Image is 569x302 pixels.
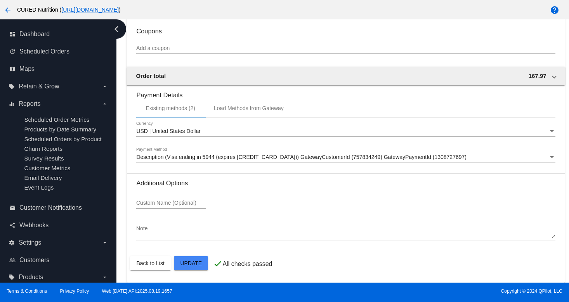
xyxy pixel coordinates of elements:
mat-icon: help [550,5,559,15]
i: arrow_drop_down [102,240,108,246]
span: Products [19,274,43,281]
i: arrow_drop_down [102,101,108,107]
i: update [9,48,16,55]
i: map [9,66,16,72]
i: dashboard [9,31,16,37]
span: Reports [19,100,40,107]
span: Retain & Grow [19,83,59,90]
h3: Additional Options [136,179,555,187]
span: Dashboard [19,31,50,38]
span: Webhooks [19,222,49,229]
a: dashboard Dashboard [9,28,108,40]
i: local_offer [9,274,15,280]
a: email Customer Notifications [9,202,108,214]
span: CURED Nutrition ( ) [17,7,121,13]
a: Terms & Conditions [7,288,47,294]
a: share Webhooks [9,219,108,231]
mat-icon: arrow_back [3,5,12,15]
i: people_outline [9,257,16,263]
a: Email Delivery [24,174,62,181]
i: share [9,222,16,228]
i: arrow_drop_down [102,274,108,280]
mat-icon: check [213,259,222,268]
a: Scheduled Order Metrics [24,116,89,123]
a: Event Logs [24,184,54,191]
div: Load Methods from Gateway [214,105,284,111]
span: 167.97 [529,72,546,79]
button: Back to List [130,256,170,270]
a: people_outline Customers [9,254,108,266]
input: Add a coupon [136,45,555,52]
span: Scheduled Orders [19,48,69,55]
mat-select: Currency [136,128,555,135]
i: local_offer [9,83,15,90]
i: chevron_left [110,23,123,35]
a: Scheduled Orders by Product [24,136,101,142]
mat-select: Payment Method [136,154,555,160]
span: Update [180,260,202,266]
a: Customer Metrics [24,165,70,171]
span: USD | United States Dollar [136,128,200,134]
a: map Maps [9,63,108,75]
a: [URL][DOMAIN_NAME] [61,7,119,13]
mat-expansion-panel-header: Order total 167.97 [127,67,565,85]
span: Description (Visa ending in 5944 (expires [CREDIT_CARD_DATA])) GatewayCustomerId (757834249) Gate... [136,154,467,160]
a: update Scheduled Orders [9,45,108,58]
span: Customer Notifications [19,204,82,211]
a: Privacy Policy [60,288,89,294]
i: settings [9,240,15,246]
span: Back to List [136,260,164,266]
h3: Coupons [136,22,555,35]
i: equalizer [9,101,15,107]
i: arrow_drop_down [102,83,108,90]
span: Customers [19,257,49,264]
a: Web:[DATE] API:2025.08.19.1657 [102,288,172,294]
button: Update [174,256,208,270]
span: Order total [136,72,166,79]
span: Settings [19,239,41,246]
span: Maps [19,66,35,72]
input: Custom Name (Optional) [136,200,206,206]
a: Products by Date Summary [24,126,96,133]
h3: Payment Details [136,86,555,99]
i: email [9,205,16,211]
a: Churn Reports [24,145,62,152]
a: Survey Results [24,155,64,162]
span: Copyright © 2024 QPilot, LLC [291,288,562,294]
div: Existing methods (2) [146,105,195,111]
p: All checks passed [222,261,272,267]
